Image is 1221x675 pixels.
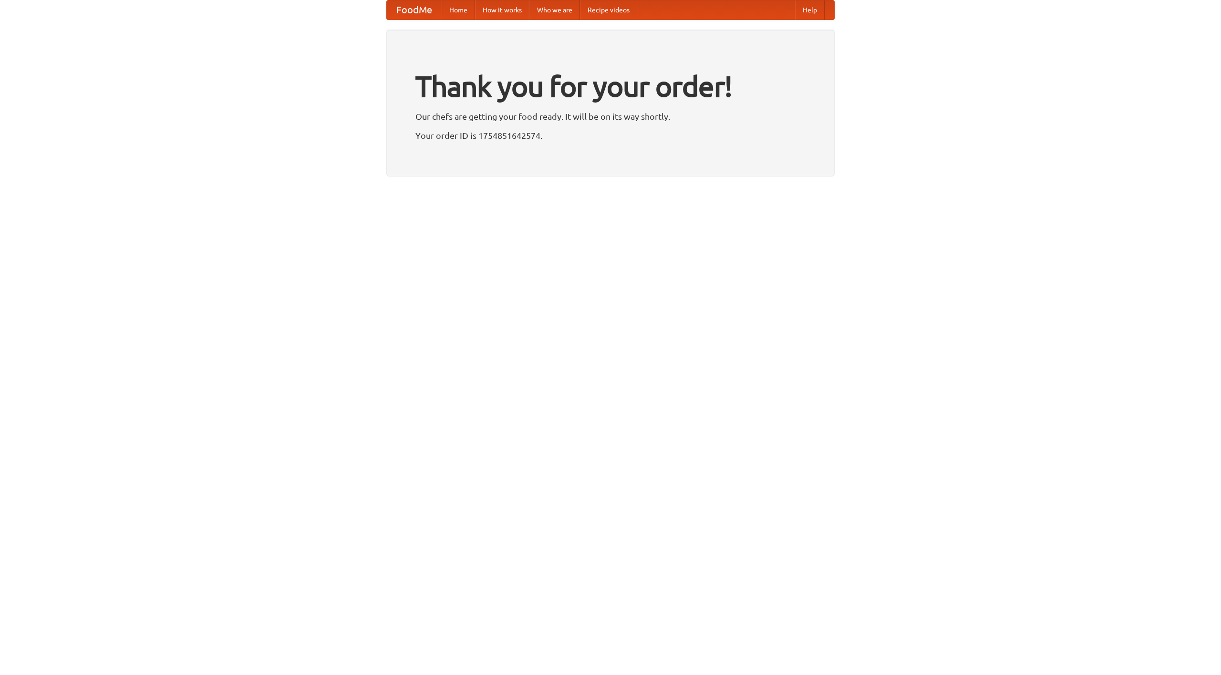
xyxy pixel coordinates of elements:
a: Recipe videos [580,0,637,20]
a: How it works [475,0,529,20]
p: Our chefs are getting your food ready. It will be on its way shortly. [415,109,806,124]
p: Your order ID is 1754851642574. [415,128,806,143]
a: Who we are [529,0,580,20]
a: FoodMe [387,0,442,20]
h1: Thank you for your order! [415,63,806,109]
a: Home [442,0,475,20]
a: Help [795,0,825,20]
